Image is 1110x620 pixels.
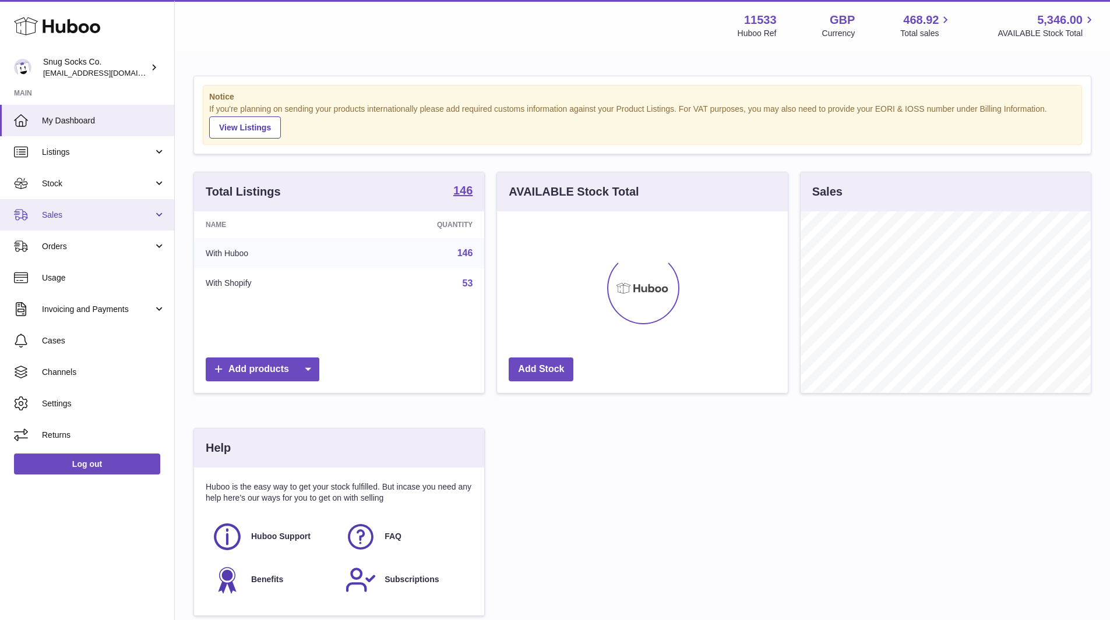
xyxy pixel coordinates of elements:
[209,116,281,139] a: View Listings
[212,521,333,552] a: Huboo Support
[42,367,165,378] span: Channels
[744,12,777,28] strong: 11533
[1037,12,1083,28] span: 5,346.00
[43,56,148,79] div: Snug Socks Co.
[998,12,1096,39] a: 5,346.00 AVAILABLE Stock Total
[209,104,1076,139] div: If you're planning on sending your products internationally please add required customs informati...
[812,184,843,200] h3: Sales
[345,564,467,596] a: Subscriptions
[43,68,171,77] span: [EMAIL_ADDRESS][DOMAIN_NAME]
[463,278,473,288] a: 53
[830,12,855,28] strong: GBP
[206,184,281,200] h3: Total Listings
[206,481,473,504] p: Huboo is the easy way to get your stock fulfilled. But incase you need any help here's our ways f...
[14,454,160,474] a: Log out
[453,185,473,196] strong: 146
[251,531,311,542] span: Huboo Support
[509,184,639,200] h3: AVAILABLE Stock Total
[194,211,351,238] th: Name
[14,59,31,76] img: info@snugsocks.co.uk
[206,357,319,381] a: Add products
[42,304,153,315] span: Invoicing and Payments
[42,335,165,346] span: Cases
[509,357,573,381] a: Add Stock
[194,268,351,299] td: With Shopify
[453,185,473,199] a: 146
[42,210,153,221] span: Sales
[900,28,952,39] span: Total sales
[194,238,351,268] td: With Huboo
[738,28,777,39] div: Huboo Ref
[42,147,153,158] span: Listings
[42,272,165,284] span: Usage
[209,91,1076,102] strong: Notice
[206,440,231,456] h3: Help
[42,241,153,252] span: Orders
[42,430,165,441] span: Returns
[42,115,165,126] span: My Dashboard
[457,248,473,258] a: 146
[251,574,283,585] span: Benefits
[900,12,952,39] a: 468.92 Total sales
[822,28,855,39] div: Currency
[385,531,401,542] span: FAQ
[345,521,467,552] a: FAQ
[212,564,333,596] a: Benefits
[42,398,165,409] span: Settings
[385,574,439,585] span: Subscriptions
[903,12,939,28] span: 468.92
[998,28,1096,39] span: AVAILABLE Stock Total
[351,211,485,238] th: Quantity
[42,178,153,189] span: Stock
